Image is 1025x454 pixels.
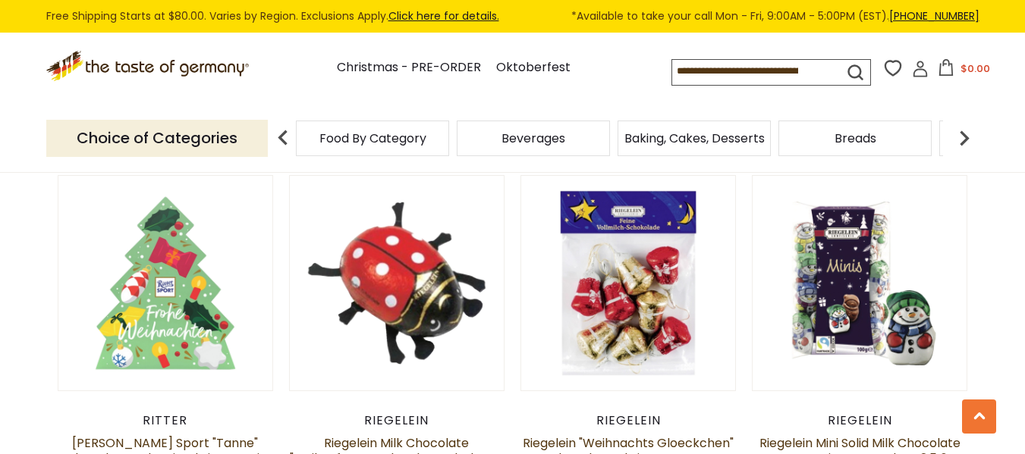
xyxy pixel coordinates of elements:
img: Ritter Sport "Tanne" Chocolate Cubes in Christmas Fir Pack, 115g [58,176,273,390]
p: Choice of Categories [46,120,268,157]
a: Breads [835,133,876,144]
a: Oktoberfest [496,58,571,78]
div: Ritter [58,413,274,428]
div: Riegelein [289,413,505,428]
a: Click here for details. [388,8,499,23]
span: $0.00 [961,61,990,76]
img: Riegelein Milk Chocolate "Maikaefer” Good Luck Beetle, large, 30g [290,176,505,390]
div: Riegelein [752,413,968,428]
a: Baking, Cakes, Desserts [624,133,765,144]
img: Riegelein Mini Solid Milk Chocolate Snowmen in acetate box, 3.5 0z [753,176,967,390]
span: *Available to take your call Mon - Fri, 9:00AM - 5:00PM (EST). [571,8,979,25]
a: Food By Category [319,133,426,144]
div: Riegelein [520,413,737,428]
a: Beverages [501,133,565,144]
img: previous arrow [268,123,298,153]
img: next arrow [949,123,979,153]
a: Christmas - PRE-ORDER [337,58,481,78]
div: Free Shipping Starts at $80.00. Varies by Region. Exclusions Apply. [46,8,979,25]
img: Riegelein "Weihnachts Gloeckchen" Chocolate Christmas Tree Ornaments, 75g [521,176,736,390]
a: [PHONE_NUMBER] [889,8,979,23]
button: $0.00 [932,59,996,82]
